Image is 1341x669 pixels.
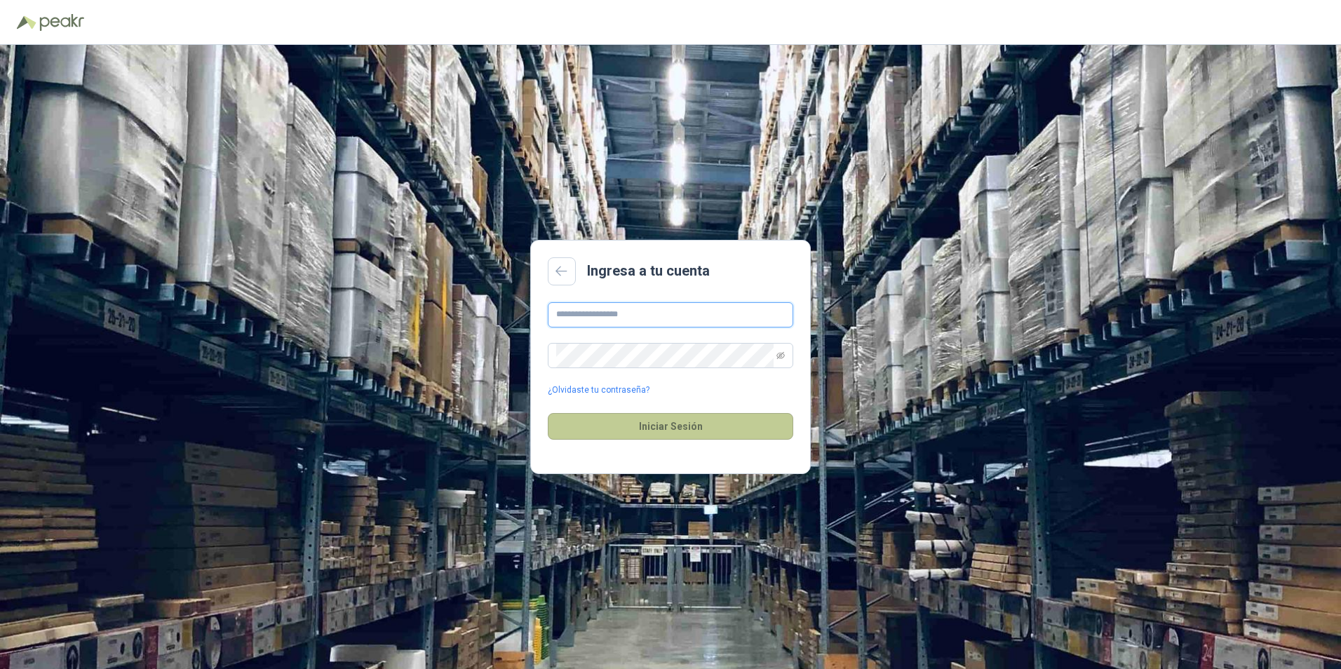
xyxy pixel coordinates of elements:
h2: Ingresa a tu cuenta [587,260,710,282]
a: ¿Olvidaste tu contraseña? [548,384,649,397]
span: eye-invisible [776,351,785,360]
button: Iniciar Sesión [548,413,793,440]
img: Logo [17,15,36,29]
img: Peakr [39,14,84,31]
